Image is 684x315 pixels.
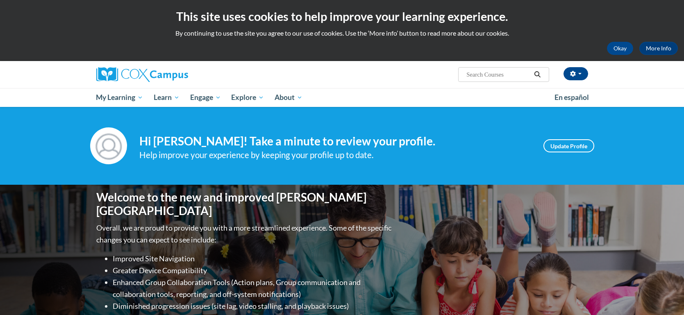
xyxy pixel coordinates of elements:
[564,67,588,80] button: Account Settings
[90,127,127,164] img: Profile Image
[275,93,302,102] span: About
[154,93,180,102] span: Learn
[185,88,226,107] a: Engage
[113,276,393,300] li: Enhanced Group Collaboration Tools (Action plans, Group communication and collaboration tools, re...
[96,222,393,246] p: Overall, we are proud to provide you with a more streamlined experience. Some of the specific cha...
[607,42,633,55] button: Okay
[231,93,264,102] span: Explore
[639,42,678,55] a: More Info
[6,8,678,25] h2: This site uses cookies to help improve your learning experience.
[651,282,677,308] iframe: Button to launch messaging window
[139,134,531,148] h4: Hi [PERSON_NAME]! Take a minute to review your profile.
[554,93,589,102] span: En español
[96,93,143,102] span: My Learning
[113,300,393,312] li: Diminished progression issues (site lag, video stalling, and playback issues)
[549,89,594,106] a: En español
[226,88,269,107] a: Explore
[96,67,252,82] a: Cox Campus
[113,265,393,276] li: Greater Device Compatibility
[96,67,188,82] img: Cox Campus
[113,253,393,265] li: Improved Site Navigation
[84,88,600,107] div: Main menu
[148,88,185,107] a: Learn
[190,93,221,102] span: Engage
[139,148,531,162] div: Help improve your experience by keeping your profile up to date.
[543,139,594,152] a: Update Profile
[466,70,531,79] input: Search Courses
[269,88,308,107] a: About
[96,190,393,218] h1: Welcome to the new and improved [PERSON_NAME][GEOGRAPHIC_DATA]
[6,29,678,38] p: By continuing to use the site you agree to our use of cookies. Use the ‘More info’ button to read...
[531,70,543,79] button: Search
[91,88,149,107] a: My Learning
